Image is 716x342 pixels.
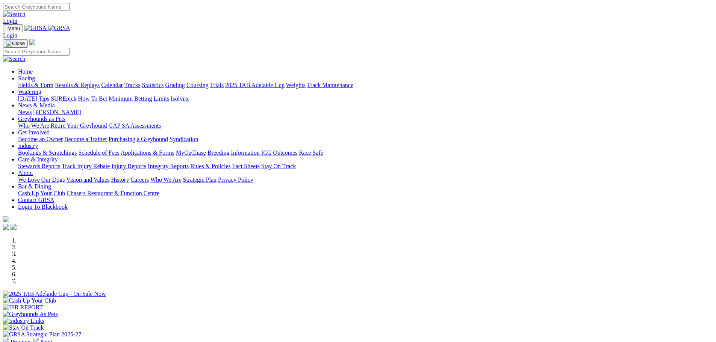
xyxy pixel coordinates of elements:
a: Wagering [18,89,41,95]
div: News & Media [18,109,713,116]
a: Care & Integrity [18,156,58,163]
div: Industry [18,149,713,156]
a: Cash Up Your Club [18,190,65,196]
img: Stay On Track [3,324,44,331]
a: Chasers Restaurant & Function Centre [67,190,159,196]
a: Tracks [124,82,141,88]
a: Results & Replays [55,82,100,88]
a: How To Bet [78,95,107,102]
a: News & Media [18,102,55,108]
input: Search [3,3,70,11]
img: twitter.svg [11,224,17,230]
span: Menu [8,26,20,31]
a: Minimum Betting Limits [109,95,169,102]
a: Coursing [186,82,209,88]
a: Bookings & Scratchings [18,149,77,156]
a: Track Maintenance [307,82,353,88]
a: 2025 TAB Adelaide Cup [225,82,285,88]
button: Toggle navigation [3,24,23,32]
a: Track Injury Rebate [62,163,110,169]
a: MyOzChase [176,149,206,156]
a: Contact GRSA [18,197,54,203]
img: Cash Up Your Club [3,297,56,304]
img: facebook.svg [3,224,9,230]
a: Statistics [142,82,164,88]
a: Strategic Plan [183,176,216,183]
div: Wagering [18,95,713,102]
div: Racing [18,82,713,89]
a: Rules & Policies [190,163,231,169]
a: Breeding Information [207,149,260,156]
img: Search [3,11,26,18]
a: Purchasing a Greyhound [109,136,168,142]
a: Login [3,18,17,24]
img: Industry Links [3,318,44,324]
a: Weights [286,82,306,88]
img: Close [6,41,25,47]
div: Greyhounds as Pets [18,122,713,129]
a: GAP SA Assessments [109,122,161,129]
img: IER REPORT [3,304,43,311]
input: Search [3,48,70,56]
a: Become an Owner [18,136,63,142]
img: Search [3,56,26,62]
a: Home [18,68,33,75]
div: Care & Integrity [18,163,713,170]
a: About [18,170,33,176]
a: Stay On Track [261,163,296,169]
a: Privacy Policy [218,176,253,183]
a: Schedule of Fees [78,149,119,156]
button: Toggle navigation [3,39,28,48]
a: Login To Blackbook [18,203,68,210]
img: 2025 TAB Adelaide Cup - On Sale Now [3,291,106,297]
a: Applications & Forms [121,149,174,156]
a: Stewards Reports [18,163,60,169]
a: Racing [18,75,35,81]
a: We Love Our Dogs [18,176,65,183]
a: News [18,109,32,115]
a: Login [3,32,17,39]
a: Retire Your Greyhound [51,122,107,129]
a: Greyhounds as Pets [18,116,65,122]
a: Bar & Dining [18,183,51,190]
img: GRSA Strategic Plan 2025-27 [3,331,81,338]
a: Fact Sheets [232,163,260,169]
img: GRSA [48,25,70,32]
div: About [18,176,713,183]
a: Syndication [170,136,198,142]
div: Bar & Dining [18,190,713,197]
a: Fields & Form [18,82,53,88]
a: Careers [130,176,149,183]
a: Trials [210,82,224,88]
img: logo-grsa-white.png [29,39,35,45]
a: Industry [18,143,38,149]
img: GRSA [24,25,47,32]
a: SUREpick [51,95,76,102]
img: logo-grsa-white.png [3,216,9,222]
a: Vision and Values [66,176,109,183]
a: History [111,176,129,183]
a: Integrity Reports [148,163,189,169]
a: Calendar [101,82,123,88]
a: Injury Reports [111,163,146,169]
a: Get Involved [18,129,50,136]
a: ICG Outcomes [261,149,297,156]
img: Greyhounds As Pets [3,311,58,318]
a: Grading [165,82,185,88]
a: [PERSON_NAME] [33,109,81,115]
div: Get Involved [18,136,713,143]
a: Race Safe [299,149,323,156]
a: Become a Trainer [64,136,107,142]
a: Who We Are [150,176,182,183]
a: [DATE] Tips [18,95,49,102]
a: Isolynx [171,95,189,102]
a: Who We Are [18,122,49,129]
